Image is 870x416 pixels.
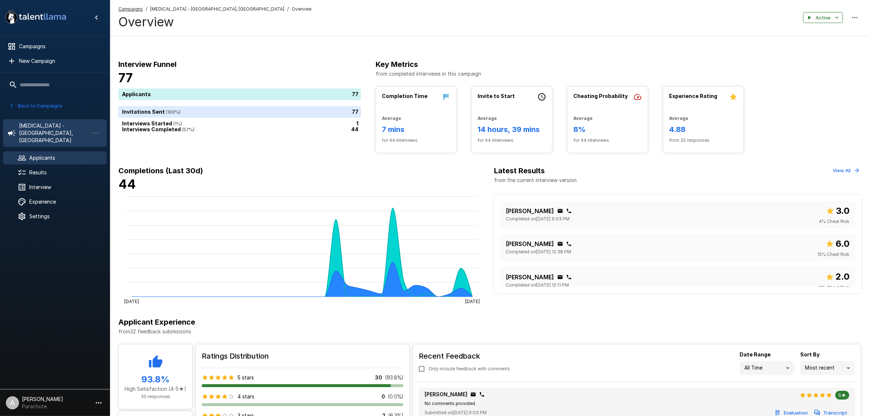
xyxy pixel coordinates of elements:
[506,248,571,256] span: Completed on [DATE] 12:38 PM
[819,284,850,291] span: 6 % Cheat Risk
[836,271,850,282] b: 2.0
[573,116,593,121] b: Average
[425,401,476,406] span: No comments provided.
[566,241,572,247] div: Click to copy
[478,93,515,99] b: Invite to Start
[124,298,139,304] tspan: [DATE]
[125,385,186,393] p: High Satisfaction (4-5★)
[238,374,254,381] p: 5 stars
[573,93,628,99] b: Cheating Probability
[385,374,403,381] p: ( 93.8 %)
[825,270,850,284] span: Overall score out of 10
[557,241,563,247] div: Click to copy
[803,12,843,23] button: Active
[669,116,688,121] b: Average
[826,204,850,218] span: Overall score out of 10
[819,218,850,225] span: 4 % Cheat Risk
[506,215,570,223] span: Completed on [DATE] 6:03 PM
[172,121,182,126] span: ( 1 %)
[376,60,418,69] b: Key Metrics
[836,238,850,249] b: 6.0
[429,365,510,372] span: Only include feedback with comments
[817,251,850,258] span: 15 % Cheat Risk
[381,393,385,400] p: 0
[125,374,186,385] h5: 93.8 %
[118,318,195,326] b: Applicant Experience
[669,137,738,144] span: from 32 responses
[506,281,569,289] span: Completed on [DATE] 12:11 PM
[352,91,358,98] p: 77
[573,124,642,135] h6: 8%
[573,137,642,144] span: for 44 interviews
[494,177,577,184] p: from the current interview version
[557,208,563,214] div: Click to copy
[118,14,312,30] h4: Overview
[238,393,254,400] p: 4 stars
[351,126,358,133] p: 44
[122,125,194,133] p: Interviews Completed
[825,237,850,251] span: Overall score out of 10
[425,391,467,398] p: [PERSON_NAME]
[506,239,554,248] p: [PERSON_NAME]
[118,177,136,192] b: 44
[800,361,855,375] div: Most recent
[382,93,428,99] b: Completion Time
[669,93,717,99] b: Experience Rating
[118,166,203,175] b: Completions (Last 30d)
[566,208,572,214] div: Click to copy
[352,108,358,116] p: 77
[356,120,358,128] p: 1
[506,273,554,281] p: [PERSON_NAME]
[478,124,546,135] h6: 14 hours, 39 mins
[478,137,546,144] span: for 44 interviews
[122,120,182,128] p: Interviews Started
[831,165,861,176] button: View All
[478,116,497,121] b: Average
[376,70,861,77] p: from completed interviews in this campaign
[669,124,738,135] h6: 4.88
[202,350,403,362] h6: Ratings Distribution
[566,274,572,280] div: Click to copy
[388,393,403,400] p: ( 0.0 %)
[740,361,794,375] div: All Time
[494,166,545,175] b: Latest Results
[835,392,849,398] span: 5★
[740,351,771,358] b: Date Range
[419,350,516,362] h6: Recent Feedback
[118,70,133,85] b: 77
[836,205,850,216] b: 3.0
[118,60,176,69] b: Interview Funnel
[118,328,861,335] p: from 32 feedback submissions
[382,124,451,135] h6: 7 mins
[800,351,820,358] b: Sort By
[465,298,480,304] tspan: [DATE]
[557,274,563,280] div: Click to copy
[382,137,451,144] span: for 44 interviews
[141,394,170,399] span: 30 responses
[382,116,401,121] b: Average
[375,374,382,381] p: 30
[506,207,554,215] p: [PERSON_NAME]
[470,392,476,397] div: Click to copy
[181,127,194,132] span: ( 57 %)
[479,392,485,397] div: Click to copy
